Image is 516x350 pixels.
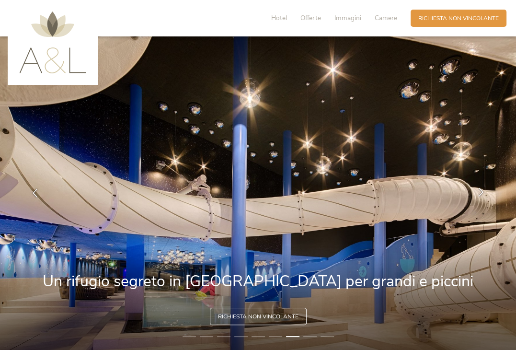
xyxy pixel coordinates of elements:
[300,13,321,23] span: Offerte
[19,12,86,73] img: AMONTI & LUNARIS Wellnessresort
[418,14,499,23] span: Richiesta non vincolante
[271,13,287,23] span: Hotel
[334,13,361,23] span: Immagini
[375,13,397,23] span: Camere
[218,313,298,321] span: Richiesta non vincolante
